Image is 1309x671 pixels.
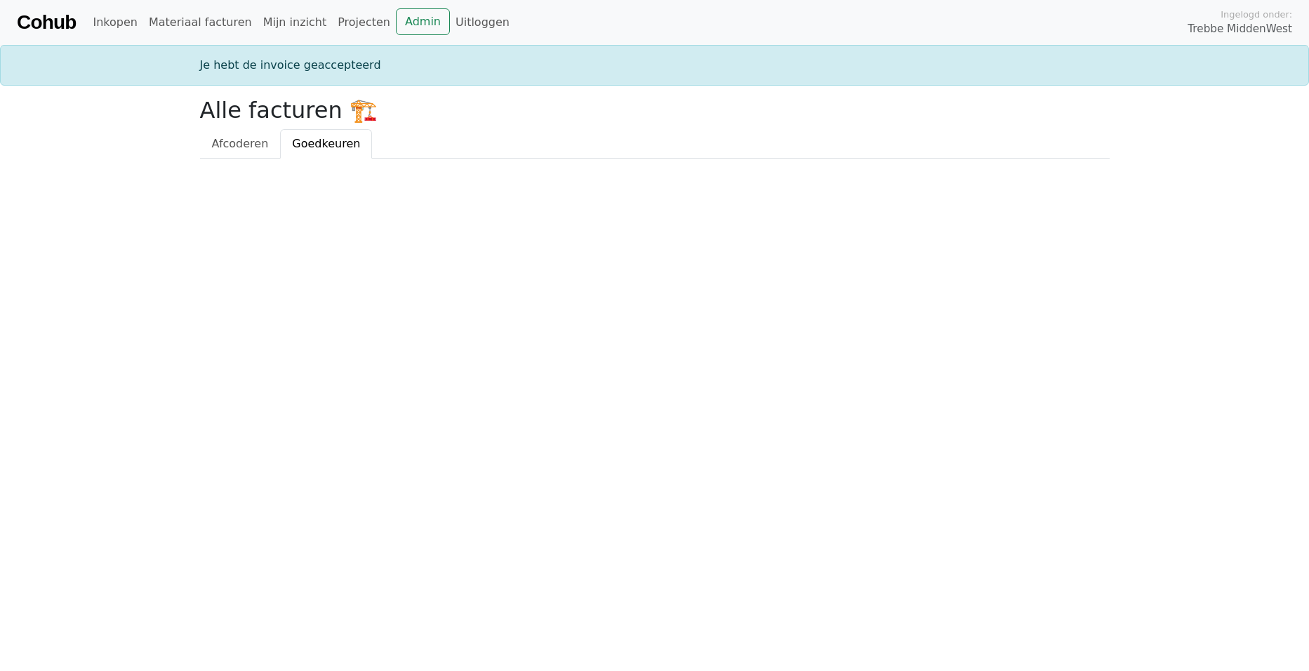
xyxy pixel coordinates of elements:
[450,8,515,36] a: Uitloggen
[212,137,269,150] span: Afcoderen
[280,129,372,159] a: Goedkeuren
[17,6,76,39] a: Cohub
[292,137,360,150] span: Goedkeuren
[1221,8,1292,21] span: Ingelogd onder:
[200,97,1110,124] h2: Alle facturen 🏗️
[1188,21,1292,37] span: Trebbe MiddenWest
[192,57,1118,74] div: Je hebt de invoice geaccepteerd
[200,129,281,159] a: Afcoderen
[332,8,396,36] a: Projecten
[143,8,258,36] a: Materiaal facturen
[396,8,450,35] a: Admin
[87,8,142,36] a: Inkopen
[258,8,333,36] a: Mijn inzicht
